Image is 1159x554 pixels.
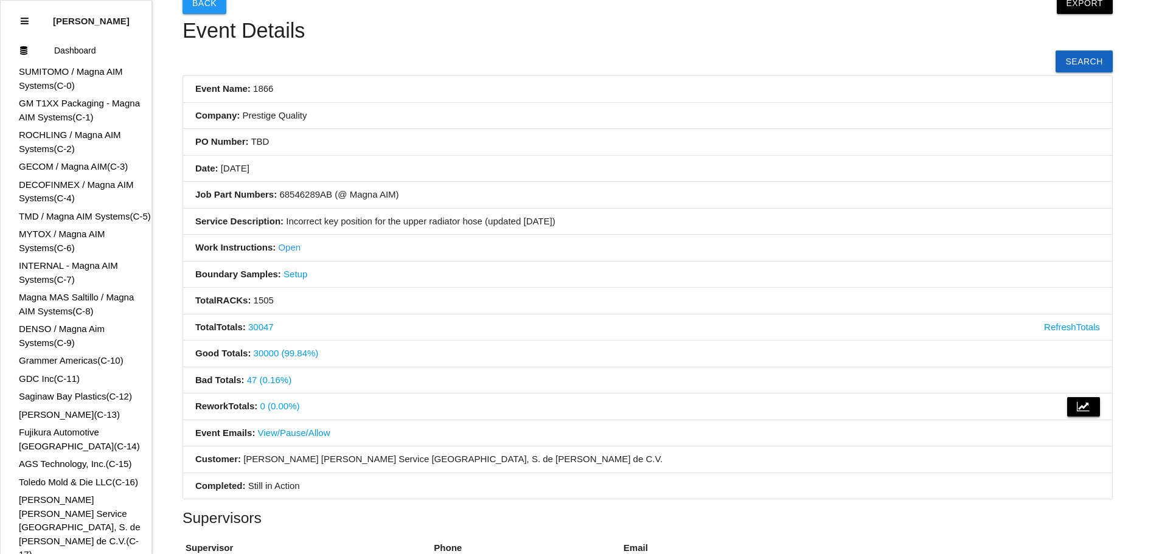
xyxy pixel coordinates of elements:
[195,269,281,279] b: Boundary Samples:
[19,391,132,401] a: Saginaw Bay Plastics(C-12)
[19,409,120,420] a: [PERSON_NAME](C-13)
[19,427,140,451] a: Fujikura Automotive [GEOGRAPHIC_DATA](C-14)
[19,211,151,221] a: TMD / Magna AIM Systems(C-5)
[195,189,277,199] b: Job Part Numbers:
[1,178,151,206] div: DECOFINMEX / Magna AIM Systems's Dashboard
[195,348,251,358] b: Good Totals :
[1,160,151,174] div: GECOM / Magna AIM's Dashboard
[1,372,151,386] div: GDC Inc's Dashboard
[254,348,319,358] a: 30000 (99.84%)
[1,36,151,65] a: Dashboard
[183,446,1112,473] li: [PERSON_NAME] [PERSON_NAME] Service [GEOGRAPHIC_DATA], S. de [PERSON_NAME] de C.V.
[19,98,140,122] a: GM T1XX Packaging - Magna AIM Systems(C-1)
[19,161,128,171] a: GECOM / Magna AIM(C-3)
[1056,50,1112,72] a: Search
[19,130,121,154] a: ROCHLING / Magna AIM Systems(C-2)
[1,390,151,404] div: Saginaw Bay Plastics's Dashboard
[1,128,151,156] div: ROCHLING / Magna AIM Systems's Dashboard
[195,83,251,94] b: Event Name:
[195,136,249,147] b: PO Number:
[1,322,151,350] div: DENSO / Magna Aim Systems's Dashboard
[195,428,255,438] b: Event Emails:
[19,355,124,365] a: Grammer Americas(C-10)
[183,103,1112,130] li: Prestige Quality
[260,401,299,411] a: 0 (0.00%)
[21,7,29,36] div: Close
[19,373,80,384] a: GDC Inc(C-11)
[195,242,276,252] b: Work Instructions:
[19,66,123,91] a: SUMITOMO / Magna AIM Systems(C-0)
[1,408,151,422] div: Hutchinson's Dashboard
[183,182,1112,209] li: 68546289AB (@ Magna AIM)
[183,76,1112,103] li: 1866
[195,163,218,173] b: Date:
[195,295,251,305] b: Total RACKs :
[1,426,151,453] div: Fujikura Automotive Mexico's Dashboard
[1,291,151,318] div: Magna MAS Saltillo / Magna AIM Systems's Dashboard
[195,110,240,120] b: Company:
[183,19,1113,43] h4: Event Details
[19,459,131,469] a: AGS Technology, Inc.(C-15)
[1,210,151,224] div: TMD / Magna AIM Systems's Dashboard
[19,477,138,487] a: Toledo Mold & Die LLC(C-16)
[183,510,1113,526] h5: Supervisors
[248,322,274,332] a: 30047
[1,259,151,286] div: INTERNAL - Magna AIM Systems's Dashboard
[19,229,105,253] a: MYTOX / Magna AIM Systems(C-6)
[19,324,105,348] a: DENSO / Magna Aim Systems(C-9)
[183,129,1112,156] li: TBD
[19,260,118,285] a: INTERNAL - Magna AIM Systems(C-7)
[19,179,133,204] a: DECOFINMEX / Magna AIM Systems(C-4)
[195,216,284,226] b: Service Description:
[247,375,291,385] a: 47 (0.16%)
[195,322,246,332] b: Total Totals :
[258,428,330,438] a: View/Pause/Allow
[183,156,1112,182] li: [DATE]
[1,476,151,490] div: Toledo Mold & Die LLC's Dashboard
[1044,320,1100,334] a: Refresh Totals
[284,269,307,279] a: Setup
[1,457,151,471] div: AGS Technology, Inc.'s Dashboard
[195,401,257,411] b: Rework Totals :
[183,288,1112,314] li: 1505
[195,375,245,385] b: Bad Totals :
[1,65,151,92] div: SUMITOMO / Magna AIM Systems's Dashboard
[278,242,301,252] a: Open
[183,473,1112,499] li: Still in Action
[183,209,1112,235] li: Incorrect key position for the upper radiator hose (updated [DATE])
[195,454,241,464] b: Customer:
[1,227,151,255] div: MYTOX / Magna AIM Systems's Dashboard
[19,292,134,316] a: Magna MAS Saltillo / Magna AIM Systems(C-8)
[1,354,151,368] div: Grammer Americas's Dashboard
[53,7,130,26] p: Savannah Hill
[195,480,246,491] b: Completed:
[1,97,151,124] div: GM T1XX Packaging - Magna AIM Systems's Dashboard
